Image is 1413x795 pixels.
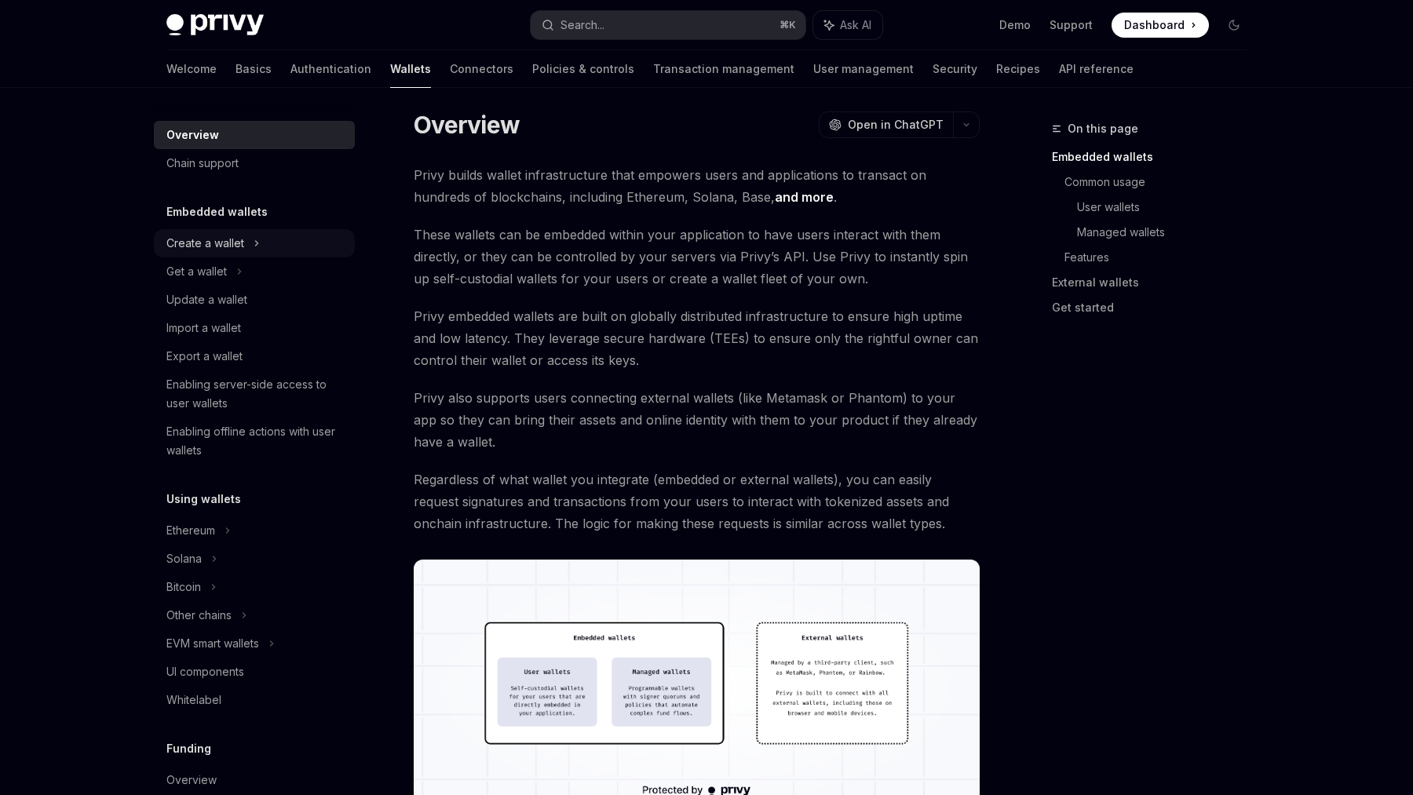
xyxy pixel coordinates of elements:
span: Privy also supports users connecting external wallets (like Metamask or Phantom) to your app so t... [414,387,980,453]
a: Security [933,50,977,88]
a: Recipes [996,50,1040,88]
a: and more [775,189,834,206]
a: Transaction management [653,50,794,88]
h5: Embedded wallets [166,202,268,221]
span: Ask AI [840,17,871,33]
div: Search... [560,16,604,35]
a: Basics [235,50,272,88]
div: Create a wallet [166,234,244,253]
img: dark logo [166,14,264,36]
a: Authentication [290,50,371,88]
a: Demo [999,17,1031,33]
div: Enabling server-side access to user wallets [166,375,345,413]
button: Toggle dark mode [1221,13,1247,38]
span: These wallets can be embedded within your application to have users interact with them directly, ... [414,224,980,290]
button: Open in ChatGPT [819,111,953,138]
span: ⌘ K [780,19,796,31]
div: Whitelabel [166,691,221,709]
a: Connectors [450,50,513,88]
a: UI components [154,658,355,686]
a: Overview [154,766,355,794]
div: Other chains [166,606,232,625]
span: Regardless of what wallet you integrate (embedded or external wallets), you can easily request si... [414,469,980,534]
div: Get a wallet [166,262,227,281]
span: Privy embedded wallets are built on globally distributed infrastructure to ensure high uptime and... [414,305,980,371]
div: Enabling offline actions with user wallets [166,422,345,460]
div: Chain support [166,154,239,173]
span: Dashboard [1124,17,1185,33]
a: Get started [1052,295,1259,320]
a: Support [1050,17,1093,33]
a: Export a wallet [154,342,355,370]
a: Managed wallets [1077,220,1259,245]
a: Embedded wallets [1052,144,1259,170]
h5: Funding [166,739,211,758]
a: Dashboard [1112,13,1209,38]
div: Export a wallet [166,347,243,366]
a: Chain support [154,149,355,177]
a: Whitelabel [154,686,355,714]
span: Privy builds wallet infrastructure that empowers users and applications to transact on hundreds o... [414,164,980,208]
a: Overview [154,121,355,149]
a: External wallets [1052,270,1259,295]
button: Search...⌘K [531,11,805,39]
a: Enabling server-side access to user wallets [154,370,355,418]
a: Update a wallet [154,286,355,314]
div: Bitcoin [166,578,201,596]
div: Solana [166,549,202,568]
div: EVM smart wallets [166,634,259,653]
span: On this page [1068,119,1138,138]
a: Wallets [390,50,431,88]
a: API reference [1059,50,1134,88]
div: Ethereum [166,521,215,540]
a: User management [813,50,914,88]
a: User wallets [1077,195,1259,220]
div: Overview [166,771,217,790]
h5: Using wallets [166,490,241,509]
a: Import a wallet [154,314,355,342]
a: Common usage [1064,170,1259,195]
a: Welcome [166,50,217,88]
a: Policies & controls [532,50,634,88]
h1: Overview [414,111,520,139]
button: Ask AI [813,11,882,39]
a: Features [1064,245,1259,270]
span: Open in ChatGPT [848,117,944,133]
div: Update a wallet [166,290,247,309]
a: Enabling offline actions with user wallets [154,418,355,465]
div: Overview [166,126,219,144]
div: UI components [166,662,244,681]
div: Import a wallet [166,319,241,337]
